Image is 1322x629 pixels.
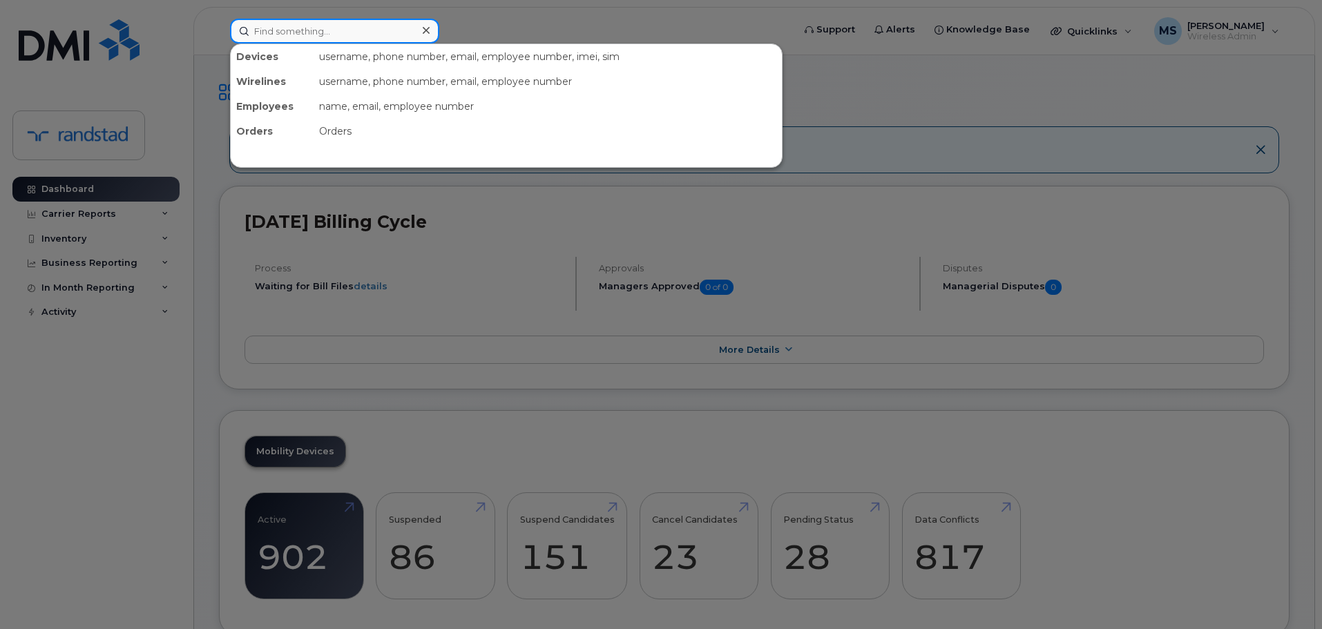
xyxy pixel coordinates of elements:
[314,69,782,94] div: username, phone number, email, employee number
[231,94,314,119] div: Employees
[314,44,782,69] div: username, phone number, email, employee number, imei, sim
[314,94,782,119] div: name, email, employee number
[231,69,314,94] div: Wirelines
[231,119,314,144] div: Orders
[231,44,314,69] div: Devices
[314,119,782,144] div: Orders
